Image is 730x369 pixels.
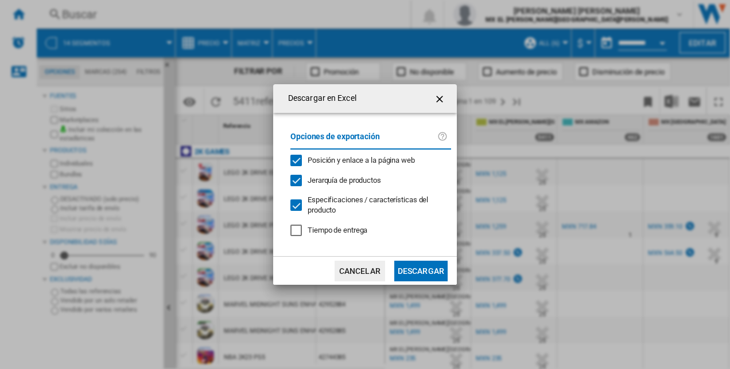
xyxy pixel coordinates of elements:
button: Cancelar [335,261,385,281]
md-checkbox: Tiempo de entrega [290,225,451,236]
span: Posición y enlace a la página web [308,156,415,164]
ng-md-icon: getI18NText('BUTTONS.CLOSE_DIALOG') [434,92,448,106]
span: Especificaciones / características del producto [308,195,428,214]
button: Descargar [394,261,448,281]
md-checkbox: Posición y enlace a la página web [290,155,442,166]
label: Opciones de exportación [290,130,437,151]
span: Jerarquía de productos [308,176,381,185]
button: getI18NText('BUTTONS.CLOSE_DIALOG') [429,87,452,110]
span: Tiempo de entrega [308,226,367,234]
h4: Descargar en Excel [282,93,356,104]
md-checkbox: Jerarquía de productos [290,175,442,186]
div: Solo se aplica a la Visión Categoría [308,195,442,215]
